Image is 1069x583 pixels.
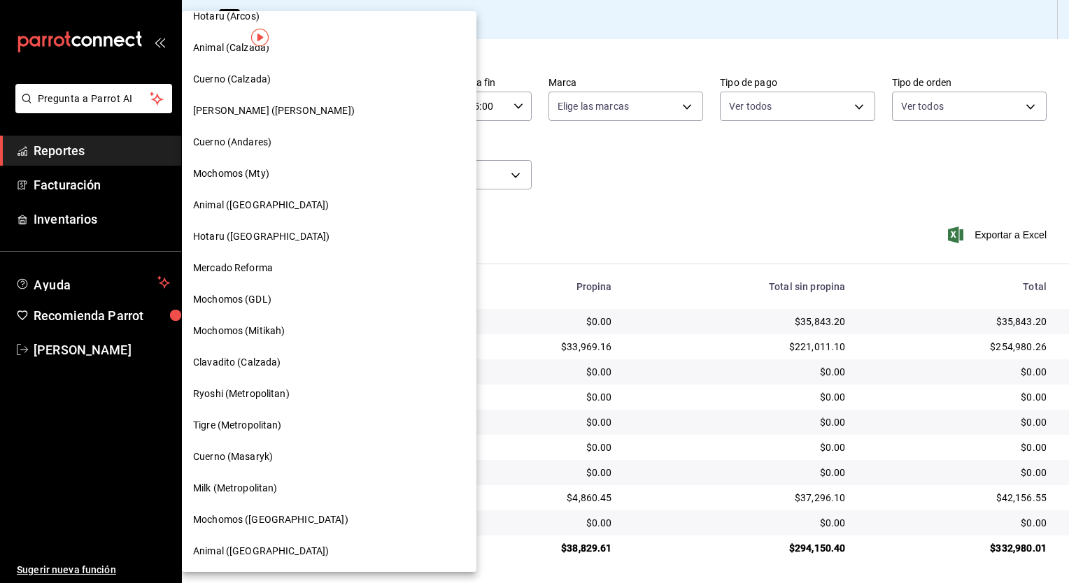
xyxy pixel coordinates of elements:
div: Animal (Calzada) [182,32,476,64]
div: [PERSON_NAME] ([PERSON_NAME]) [182,95,476,127]
div: Milk (Metropolitan) [182,473,476,504]
div: Tigre (Metropolitan) [182,410,476,441]
div: Cuerno (Masaryk) [182,441,476,473]
img: Tooltip marker [251,29,269,46]
span: Animal ([GEOGRAPHIC_DATA]) [193,544,329,559]
div: Mochomos (Mty) [182,158,476,189]
div: Ryoshi (Metropolitan) [182,378,476,410]
span: Mochomos (Mty) [193,166,269,181]
span: Tigre (Metropolitan) [193,418,282,433]
span: Ryoshi (Metropolitan) [193,387,290,401]
span: [PERSON_NAME] ([PERSON_NAME]) [193,103,355,118]
span: Mochomos (GDL) [193,292,271,307]
div: Hotaru (Arcos) [182,1,476,32]
span: Cuerno (Calzada) [193,72,271,87]
span: Mochomos ([GEOGRAPHIC_DATA]) [193,512,348,527]
span: Hotaru ([GEOGRAPHIC_DATA]) [193,229,330,244]
div: Animal ([GEOGRAPHIC_DATA]) [182,535,476,567]
div: Mochomos (Mitikah) [182,315,476,347]
span: Animal (Calzada) [193,41,269,55]
div: Mochomos ([GEOGRAPHIC_DATA]) [182,504,476,535]
span: Hotaru (Arcos) [193,9,260,24]
div: Animal ([GEOGRAPHIC_DATA]) [182,189,476,221]
div: Clavadito (Calzada) [182,347,476,378]
div: Cuerno (Andares) [182,127,476,158]
div: Mochomos (GDL) [182,284,476,315]
span: Cuerno (Andares) [193,135,271,150]
span: Milk (Metropolitan) [193,481,278,496]
div: Cuerno (Calzada) [182,64,476,95]
span: Clavadito (Calzada) [193,355,281,370]
span: Mercado Reforma [193,261,273,275]
span: Cuerno (Masaryk) [193,449,273,464]
div: Hotaru ([GEOGRAPHIC_DATA]) [182,221,476,252]
div: Mercado Reforma [182,252,476,284]
span: Mochomos (Mitikah) [193,324,285,338]
span: Animal ([GEOGRAPHIC_DATA]) [193,198,329,213]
